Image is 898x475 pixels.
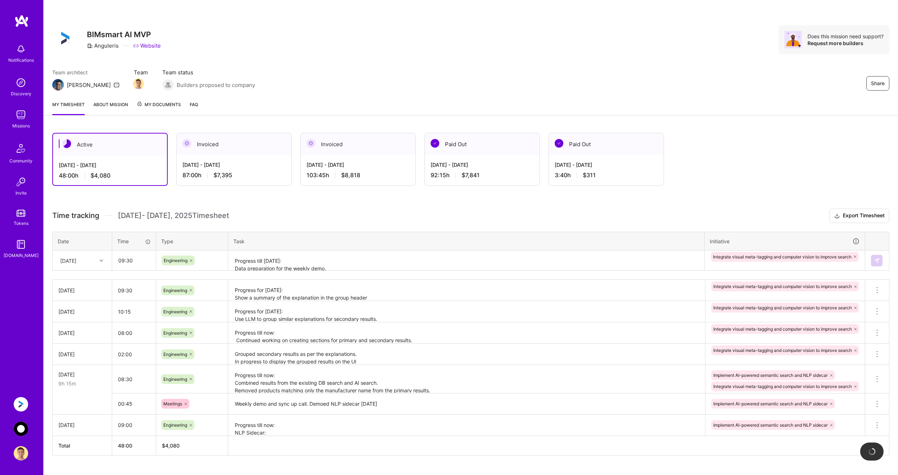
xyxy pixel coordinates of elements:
[228,232,705,250] th: Task
[52,69,119,76] span: Team architect
[58,371,106,378] div: [DATE]
[784,31,802,48] img: Avatar
[59,172,161,179] div: 48:00 h
[134,69,148,76] span: Team
[100,259,103,262] i: icon Chevron
[229,415,704,435] textarea: Progress till now: NLP Sidecar: Implemented the UI for the chat conversation with the user. Added...
[834,212,840,220] i: icon Download
[162,443,180,449] span: $ 4,080
[163,352,187,357] span: Engineering
[53,134,167,156] div: Active
[52,211,99,220] span: Time tracking
[58,308,106,315] div: [DATE]
[177,133,291,155] div: Invoiced
[163,330,187,336] span: Engineering
[14,75,28,90] img: discovery
[807,33,884,40] div: Does this mission need support?
[182,171,286,179] div: 87:00 h
[93,101,128,115] a: About Mission
[307,171,410,179] div: 103:45 h
[163,309,187,314] span: Engineering
[14,108,28,122] img: teamwork
[555,171,658,179] div: 3:40 h
[60,257,76,264] div: [DATE]
[52,79,64,91] img: Team Architect
[58,329,106,337] div: [DATE]
[134,78,143,90] a: Team Member Avatar
[229,302,704,322] textarea: Progress for [DATE]: Use LLM to group similar explanations for secondary results. Group secondary...
[12,422,30,436] a: AnyTeam: Team for AI-Powered Sales Platform
[229,280,704,301] textarea: Progress for [DATE]: Show a summary of the explanation in the group header Do not show field name...
[58,287,106,294] div: [DATE]
[14,422,28,436] img: AnyTeam: Team for AI-Powered Sales Platform
[12,446,30,461] a: User Avatar
[58,350,106,358] div: [DATE]
[162,69,255,76] span: Team status
[162,79,174,91] img: Builders proposed to company
[62,139,71,148] img: Active
[112,436,156,455] th: 48:00
[118,211,229,220] span: [DATE] - [DATE] , 2025 Timesheet
[133,42,161,49] a: Website
[583,171,596,179] span: $311
[713,401,828,406] span: Implement AI-powered semantic search and NLP sidecar
[113,251,155,270] input: HH:MM
[163,422,187,428] span: Engineering
[14,397,28,411] img: Anguleris: BIMsmart AI MVP
[163,376,187,382] span: Engineering
[53,436,112,455] th: Total
[163,401,182,406] span: Meetings
[163,288,187,293] span: Engineering
[112,415,156,435] input: HH:MM
[807,40,884,47] div: Request more builders
[14,446,28,461] img: User Avatar
[112,345,156,364] input: HH:MM
[190,101,198,115] a: FAQ
[462,171,480,179] span: $7,841
[229,323,704,343] textarea: Progress till now: Continued working on creating sections for primary and secondary results. Yet ...
[17,210,25,217] img: tokens
[182,161,286,169] div: [DATE] - [DATE]
[431,171,534,179] div: 92:15 h
[59,161,161,169] div: [DATE] - [DATE]
[871,80,885,87] span: Share
[87,43,93,49] i: icon CompanyGray
[549,133,664,155] div: Paid Out
[713,254,851,260] span: Integrate visual meta-tagging and computer vision to improve search
[868,448,876,455] img: loading
[229,251,704,270] textarea: Progress till [DATE]: Data preparation for the weekly demo. Filter results within secondary searc...
[91,172,110,179] span: $4,080
[137,101,181,115] a: My Documents
[164,258,188,263] span: Engineering
[713,284,852,289] span: Integrate visual meta-tagging and computer vision to improve search
[14,175,28,189] img: Invite
[117,237,151,245] div: Time
[112,370,156,389] input: HH:MM
[133,78,144,89] img: Team Member Avatar
[87,42,119,49] div: Anguleris
[425,133,540,155] div: Paid Out
[710,237,860,245] div: Initiative
[214,171,232,179] span: $7,395
[156,232,228,250] th: Type
[555,161,658,169] div: [DATE] - [DATE]
[871,255,883,266] div: null
[14,237,28,252] img: guide book
[137,101,181,109] span: My Documents
[713,372,828,378] span: Implement AI-powered semantic search and NLP sidecar
[67,81,111,89] div: [PERSON_NAME]
[8,56,34,64] div: Notifications
[874,258,880,263] img: Submit
[9,157,32,165] div: Community
[177,81,255,89] span: Builders proposed to company
[307,139,315,148] img: Invoiced
[431,139,439,148] img: Paid Out
[14,14,29,27] img: logo
[341,171,360,179] span: $8,818
[555,139,563,148] img: Paid Out
[713,348,852,353] span: Integrate visual meta-tagging and computer vision to improve search
[14,219,28,227] div: Tokens
[229,366,704,393] textarea: Progress till now: Combined results from the existing DB search and AI search. Removed products m...
[229,344,704,364] textarea: Grouped secondary results as per the explanations. In progress to display the grouped results on ...
[301,133,415,155] div: Invoiced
